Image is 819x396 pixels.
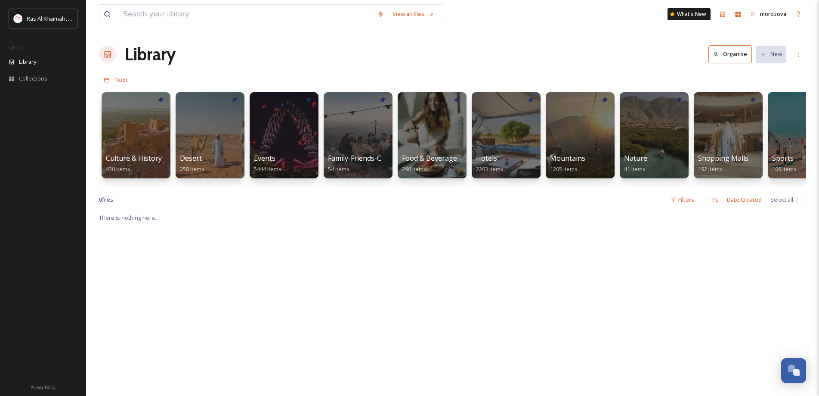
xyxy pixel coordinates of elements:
[106,154,162,173] a: Culture & History430 items
[14,14,22,23] img: Logo_RAKTDA_RGB-01.png
[698,153,748,163] span: Shopping Malls
[106,165,130,173] span: 430 items
[476,154,504,173] a: Hotels2203 items
[328,153,417,163] span: Family-Friends-Couple-Solo
[402,154,457,173] a: Food & Beverage296 items
[254,165,281,173] span: 5444 items
[760,10,786,18] span: morozova
[125,41,176,67] a: Library
[476,153,497,163] span: Hotels
[119,5,373,24] input: Search your library
[550,154,585,173] a: Mountains1205 items
[9,44,24,51] span: MEDIA
[99,214,156,221] span: There is nothing here.
[668,8,711,20] a: What's New
[402,153,457,163] span: Food & Beverage
[328,165,349,173] span: 54 items
[723,191,766,208] div: Date Created
[550,153,585,163] span: Mountains
[772,165,797,173] span: 109 items
[666,191,698,208] div: Filters
[19,58,36,66] span: Library
[402,165,426,173] span: 296 items
[708,45,752,63] button: Organise
[746,6,791,22] a: morozova
[698,154,748,173] a: Shopping Malls192 items
[115,76,128,84] span: Root
[388,6,439,22] a: View all files
[624,165,646,173] span: 41 items
[19,75,47,83] span: Collections
[180,153,202,163] span: Desert
[756,46,786,62] button: New
[476,165,504,173] span: 2203 items
[624,154,647,173] a: Nature41 items
[328,154,417,173] a: Family-Friends-Couple-Solo54 items
[254,153,275,163] span: Events
[550,165,578,173] span: 1205 items
[31,384,56,390] span: Privacy Policy
[115,75,128,85] a: Root
[772,153,794,163] span: Sports
[770,196,793,204] span: Select all
[106,153,162,163] span: Culture & History
[781,358,806,383] button: Open Chat
[27,14,148,22] span: Ras Al Khaimah Tourism Development Authority
[180,165,204,173] span: 258 items
[180,154,204,173] a: Desert258 items
[31,381,56,392] a: Privacy Policy
[772,154,797,173] a: Sports109 items
[99,196,113,204] span: 0 file s
[698,165,723,173] span: 192 items
[254,154,281,173] a: Events5444 items
[624,153,647,163] span: Nature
